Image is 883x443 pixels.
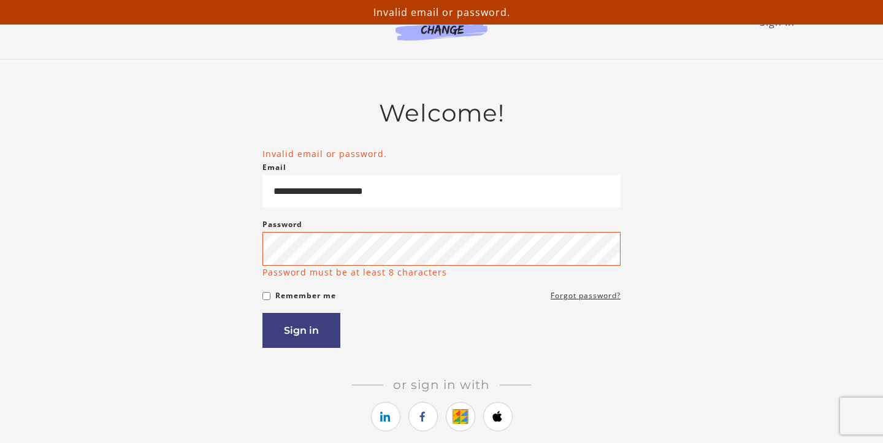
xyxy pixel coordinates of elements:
[551,288,621,303] a: Forgot password?
[483,402,513,431] a: https://courses.thinkific.com/users/auth/apple?ss%5Breferral%5D=&ss%5Buser_return_to%5D=&ss%5Bvis...
[262,313,340,348] button: Sign in
[383,12,500,40] img: Agents of Change Logo
[408,402,438,431] a: https://courses.thinkific.com/users/auth/facebook?ss%5Breferral%5D=&ss%5Buser_return_to%5D=&ss%5B...
[5,5,878,20] p: Invalid email or password.
[371,402,400,431] a: https://courses.thinkific.com/users/auth/linkedin?ss%5Breferral%5D=&ss%5Buser_return_to%5D=&ss%5B...
[446,402,475,431] a: https://courses.thinkific.com/users/auth/google?ss%5Breferral%5D=&ss%5Buser_return_to%5D=&ss%5Bvi...
[262,266,447,279] p: Password must be at least 8 characters
[262,217,302,232] label: Password
[383,377,500,392] span: Or sign in with
[262,147,621,160] li: Invalid email or password.
[275,288,336,303] label: Remember me
[262,99,621,128] h2: Welcome!
[262,160,286,175] label: Email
